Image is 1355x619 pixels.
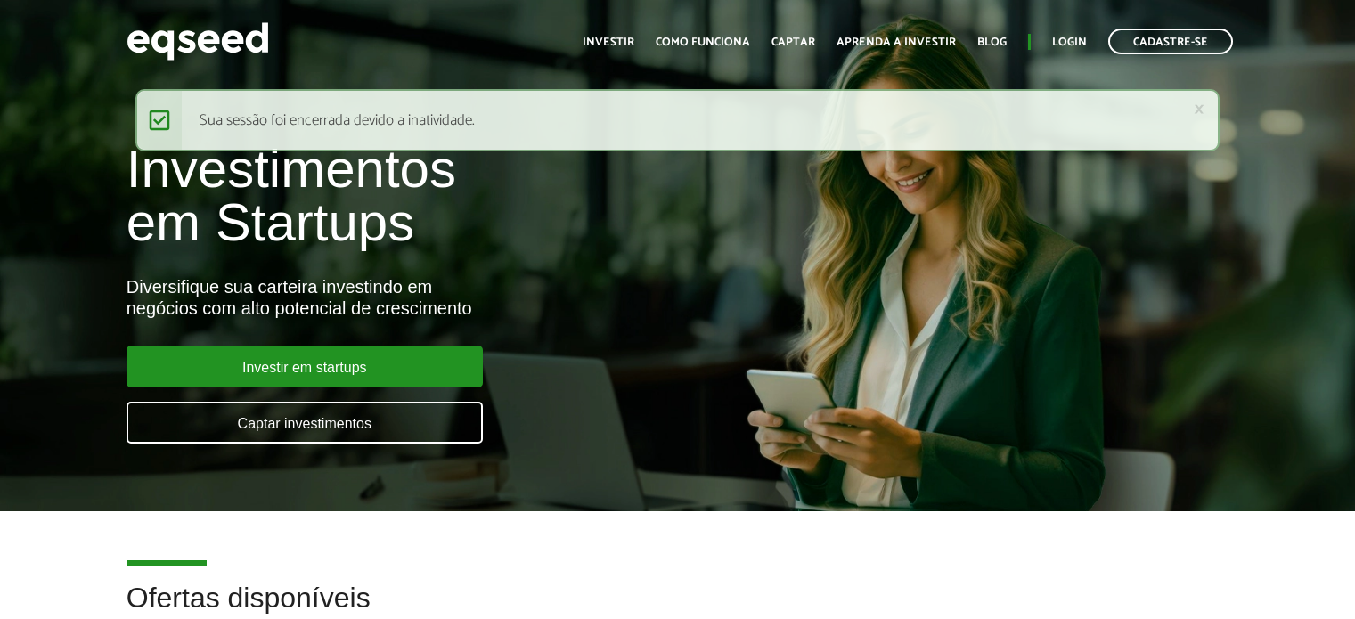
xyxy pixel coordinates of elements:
[837,37,956,48] a: Aprenda a investir
[135,89,1220,151] div: Sua sessão foi encerrada devido a inatividade.
[127,346,483,387] a: Investir em startups
[127,402,483,444] a: Captar investimentos
[771,37,815,48] a: Captar
[583,37,634,48] a: Investir
[977,37,1007,48] a: Blog
[656,37,750,48] a: Como funciona
[1052,37,1087,48] a: Login
[1194,100,1204,118] a: ×
[127,18,269,65] img: EqSeed
[127,143,778,249] h1: Investimentos em Startups
[127,276,778,319] div: Diversifique sua carteira investindo em negócios com alto potencial de crescimento
[1108,29,1233,54] a: Cadastre-se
